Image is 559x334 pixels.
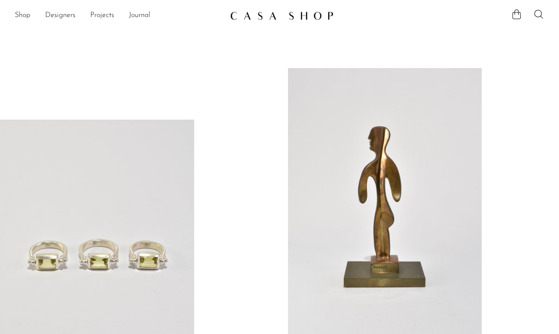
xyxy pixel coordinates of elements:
a: Projects [90,10,114,22]
a: Shop [15,10,30,22]
a: Designers [45,10,75,22]
nav: Desktop navigation [15,8,223,23]
ul: NEW HEADER MENU [15,8,223,23]
a: Journal [129,10,150,22]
